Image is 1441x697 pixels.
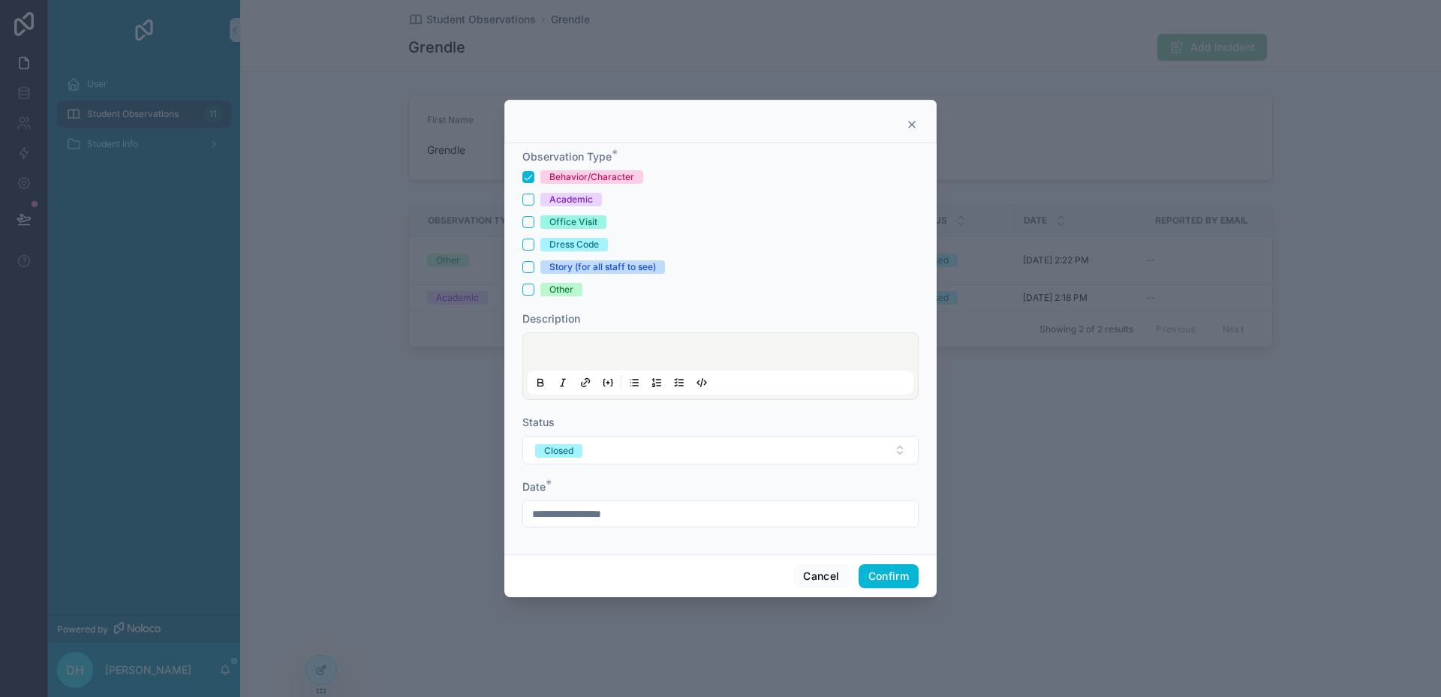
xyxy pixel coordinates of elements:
button: Confirm [859,564,919,588]
div: Closed [544,444,573,458]
div: Dress Code [549,238,599,251]
span: Date [522,480,546,493]
div: Behavior/Character [549,170,634,184]
button: Cancel [793,564,849,588]
span: Status [522,416,555,428]
div: Other [549,283,573,296]
span: Description [522,312,580,325]
button: Select Button [522,436,919,464]
div: Office Visit [549,215,597,229]
div: Academic [549,193,593,206]
span: Observation Type [522,150,612,163]
div: Story (for all staff to see) [549,260,656,274]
